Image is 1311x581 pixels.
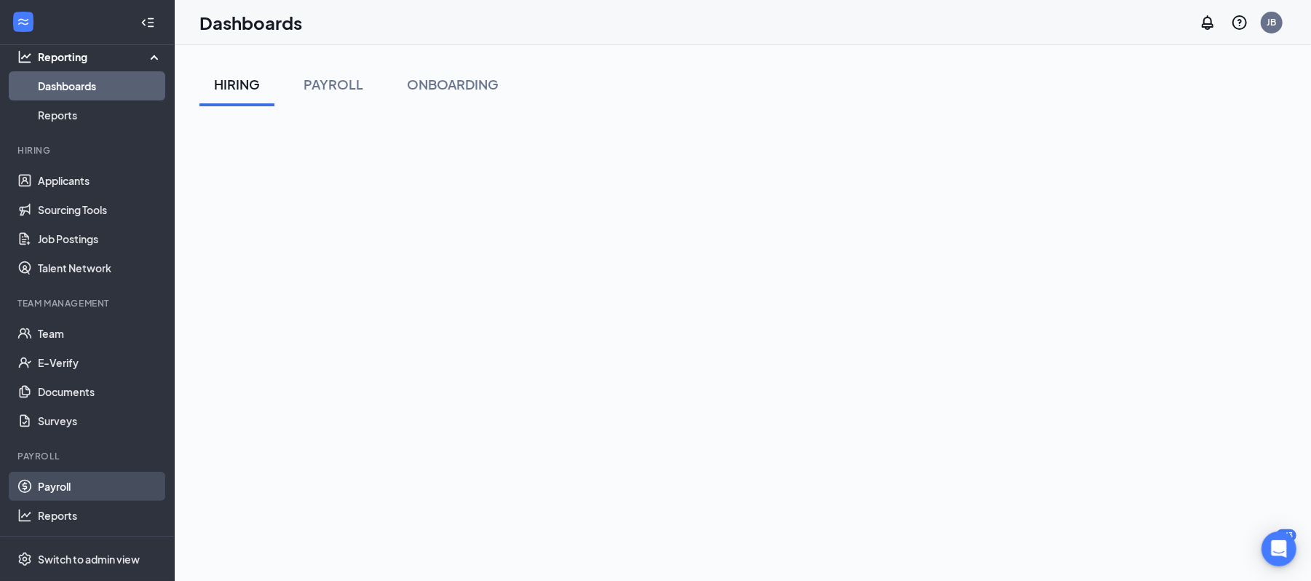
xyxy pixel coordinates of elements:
[1276,529,1296,542] div: 143
[38,100,162,130] a: Reports
[199,10,302,35] h1: Dashboards
[16,15,31,29] svg: WorkstreamLogo
[38,348,162,377] a: E-Verify
[1231,14,1248,31] svg: QuestionInfo
[17,450,159,462] div: Payroll
[38,253,162,282] a: Talent Network
[38,406,162,435] a: Surveys
[17,50,32,64] svg: Analysis
[38,195,162,224] a: Sourcing Tools
[304,75,363,93] div: PAYROLL
[38,224,162,253] a: Job Postings
[214,75,260,93] div: HIRING
[38,71,162,100] a: Dashboards
[38,501,162,530] a: Reports
[38,472,162,501] a: Payroll
[1267,16,1277,28] div: JB
[38,166,162,195] a: Applicants
[38,319,162,348] a: Team
[17,297,159,309] div: Team Management
[407,75,499,93] div: ONBOARDING
[1262,531,1296,566] div: Open Intercom Messenger
[38,552,140,566] div: Switch to admin view
[38,377,162,406] a: Documents
[38,50,163,64] div: Reporting
[17,144,159,157] div: Hiring
[1199,14,1216,31] svg: Notifications
[140,15,155,30] svg: Collapse
[17,552,32,566] svg: Settings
